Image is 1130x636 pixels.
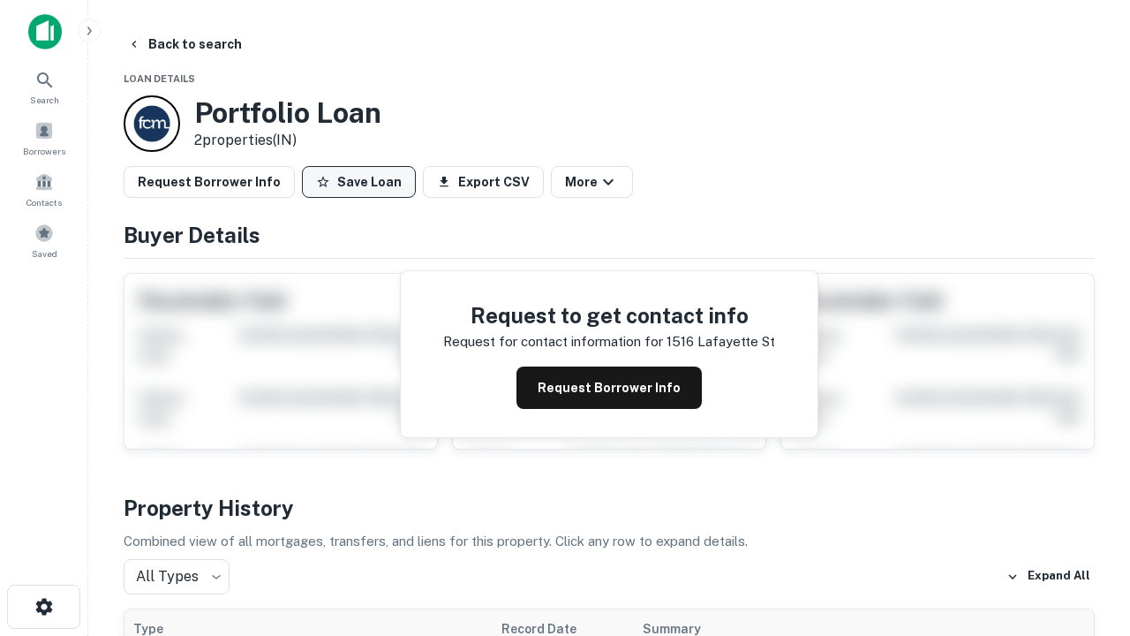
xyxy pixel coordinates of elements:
h4: Property History [124,492,1095,524]
h3: Portfolio Loan [194,96,381,130]
p: 2 properties (IN) [194,130,381,151]
p: Combined view of all mortgages, transfers, and liens for this property. Click any row to expand d... [124,531,1095,552]
span: Loan Details [124,73,195,84]
a: Contacts [5,165,83,213]
button: More [551,166,633,198]
p: 1516 lafayette st [667,331,775,352]
button: Request Borrower Info [124,166,295,198]
p: Request for contact information for [443,331,663,352]
img: capitalize-icon.png [28,14,62,49]
button: Back to search [120,28,249,60]
h4: Buyer Details [124,219,1095,251]
button: Expand All [1002,564,1095,590]
a: Saved [5,216,83,264]
button: Save Loan [302,166,416,198]
button: Request Borrower Info [516,367,702,409]
div: All Types [124,559,230,594]
span: Contacts [26,195,62,209]
span: Search [30,93,59,107]
span: Borrowers [23,144,65,158]
span: Saved [32,246,57,261]
button: Export CSV [423,166,544,198]
iframe: Chat Widget [1042,438,1130,523]
a: Search [5,63,83,110]
a: Borrowers [5,114,83,162]
h4: Request to get contact info [443,299,775,331]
